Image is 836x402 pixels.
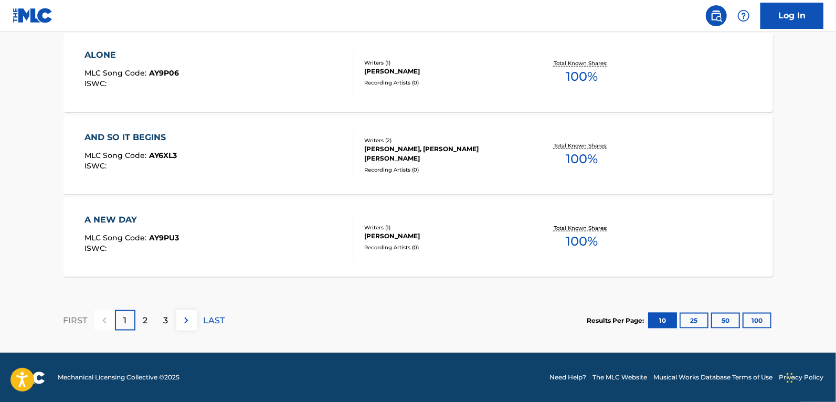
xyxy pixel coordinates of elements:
button: 10 [648,313,677,329]
div: Writers ( 1 ) [364,59,523,67]
div: A NEW DAY [84,214,179,226]
span: ISWC : [84,161,109,171]
a: Privacy Policy [779,373,823,383]
div: [PERSON_NAME], [PERSON_NAME] [PERSON_NAME] [364,144,523,163]
img: search [710,9,723,22]
div: ALONE [84,49,179,61]
div: Writers ( 2 ) [364,136,523,144]
button: 25 [680,313,708,329]
a: Need Help? [549,373,586,383]
iframe: Chat Widget [784,352,836,402]
div: [PERSON_NAME] [364,231,523,241]
div: Recording Artists ( 0 ) [364,166,523,174]
img: right [180,314,193,327]
span: MLC Song Code : [84,151,149,160]
a: Public Search [706,5,727,26]
span: AY9PU3 [149,233,179,242]
p: LAST [204,314,225,327]
p: 1 [123,314,126,327]
p: Results Per Page: [587,316,647,325]
p: 3 [164,314,168,327]
a: A NEW DAYMLC Song Code:AY9PU3ISWC:Writers (1)[PERSON_NAME]Recording Artists (0)Total Known Shares... [64,198,773,277]
div: Writers ( 1 ) [364,224,523,231]
div: [PERSON_NAME] [364,67,523,76]
span: Mechanical Licensing Collective © 2025 [58,373,179,383]
span: MLC Song Code : [84,68,149,78]
span: 100 % [566,150,598,168]
button: 50 [711,313,740,329]
img: help [737,9,750,22]
div: Recording Artists ( 0 ) [364,79,523,87]
span: ISWC : [84,244,109,253]
button: 100 [743,313,771,329]
a: ALONEMLC Song Code:AY9P06ISWC:Writers (1)[PERSON_NAME]Recording Artists (0)Total Known Shares:100% [64,33,773,112]
p: FIRST [64,314,88,327]
img: MLC Logo [13,8,53,23]
a: Musical Works Database Terms of Use [653,373,772,383]
div: Recording Artists ( 0 ) [364,244,523,251]
a: Log In [760,3,823,29]
div: Help [733,5,754,26]
span: AY6XL3 [149,151,177,160]
span: MLC Song Code : [84,233,149,242]
div: AND SO IT BEGINS [84,131,177,144]
p: Total Known Shares: [554,224,610,232]
span: 100 % [566,232,598,251]
p: 2 [143,314,148,327]
a: AND SO IT BEGINSMLC Song Code:AY6XL3ISWC:Writers (2)[PERSON_NAME], [PERSON_NAME] [PERSON_NAME]Rec... [64,115,773,194]
div: Drag [787,362,793,394]
img: logo [13,372,45,384]
p: Total Known Shares: [554,59,610,67]
p: Total Known Shares: [554,142,610,150]
span: AY9P06 [149,68,179,78]
a: The MLC Website [592,373,647,383]
span: ISWC : [84,79,109,88]
span: 100 % [566,67,598,86]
